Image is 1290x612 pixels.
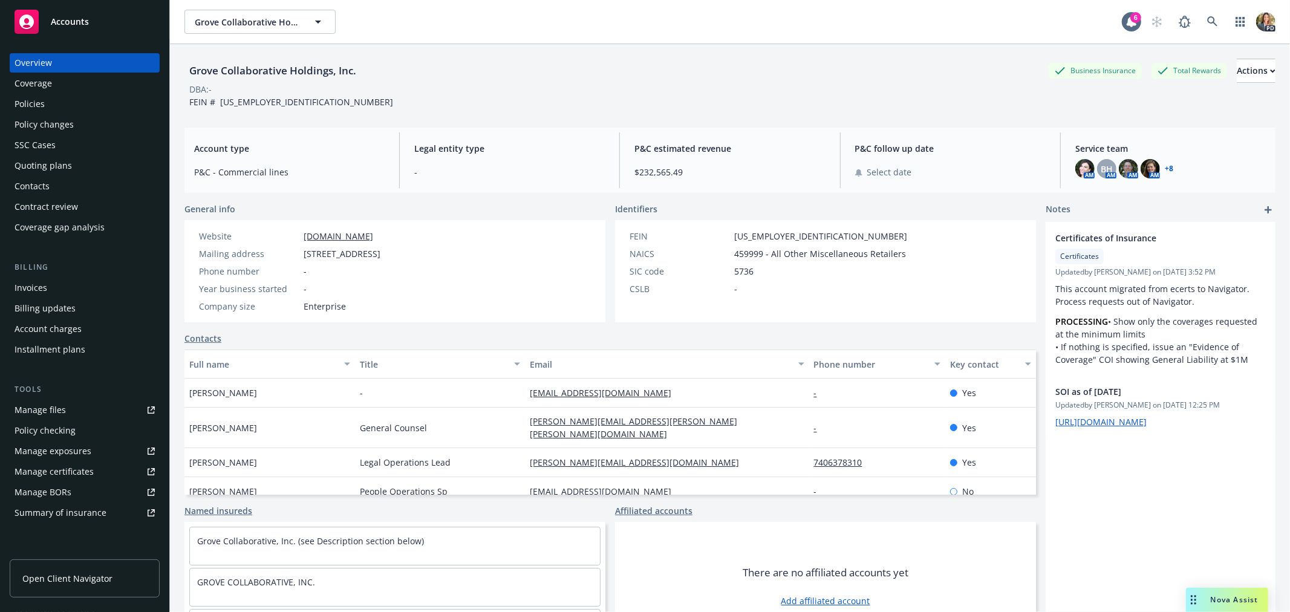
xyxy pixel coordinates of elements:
div: Total Rewards [1152,63,1227,78]
a: [PERSON_NAME][EMAIL_ADDRESS][PERSON_NAME][PERSON_NAME][DOMAIN_NAME] [530,415,737,440]
span: Yes [962,456,976,469]
div: Certificates of InsuranceCertificatesUpdatedby [PERSON_NAME] on [DATE] 3:52 PMThis account migrat... [1046,222,1275,376]
img: photo [1141,159,1160,178]
span: Identifiers [615,203,657,215]
a: Quoting plans [10,156,160,175]
div: DBA: - [189,83,212,96]
div: Coverage gap analysis [15,218,105,237]
div: Website [199,230,299,243]
span: - [360,386,363,399]
button: Grove Collaborative Holdings, Inc. [184,10,336,34]
span: - [304,265,307,278]
button: Key contact [945,350,1036,379]
a: Manage exposures [10,441,160,461]
a: Switch app [1228,10,1253,34]
span: Select date [867,166,912,178]
a: Manage certificates [10,462,160,481]
span: BH [1101,163,1113,175]
a: Policies [10,94,160,114]
div: Contacts [15,177,50,196]
span: Open Client Navigator [22,572,112,585]
div: Billing [10,261,160,273]
div: Coverage [15,74,52,93]
span: No [962,485,974,498]
span: Legal entity type [414,142,605,155]
span: [PERSON_NAME] [189,485,257,498]
span: General Counsel [360,422,427,434]
div: Full name [189,358,337,371]
div: Overview [15,53,52,73]
div: Actions [1237,59,1275,82]
button: Title [355,350,526,379]
button: Full name [184,350,355,379]
a: [URL][DOMAIN_NAME] [1055,416,1147,428]
a: Search [1200,10,1225,34]
div: SIC code [630,265,729,278]
div: SSC Cases [15,135,56,155]
div: Manage files [15,400,66,420]
a: Grove Collaborative, Inc. (see Description section below) [197,535,424,547]
div: NAICS [630,247,729,260]
a: Named insureds [184,504,252,517]
div: Analytics hub [10,547,160,559]
div: 6 [1130,12,1141,23]
div: Year business started [199,282,299,295]
div: Account charges [15,319,82,339]
span: There are no affiliated accounts yet [743,565,908,580]
div: CSLB [630,282,729,295]
div: Billing updates [15,299,76,318]
a: Coverage gap analysis [10,218,160,237]
div: Policies [15,94,45,114]
a: Invoices [10,278,160,298]
a: 7406378310 [814,457,872,468]
div: Manage certificates [15,462,94,481]
span: 459999 - All Other Miscellaneous Retailers [734,247,906,260]
span: General info [184,203,235,215]
span: [STREET_ADDRESS] [304,247,380,260]
div: Contract review [15,197,78,216]
a: Affiliated accounts [615,504,692,517]
span: [PERSON_NAME] [189,422,257,434]
a: +8 [1165,165,1173,172]
span: Yes [962,386,976,399]
span: [PERSON_NAME] [189,386,257,399]
span: Accounts [51,17,89,27]
a: [DOMAIN_NAME] [304,230,373,242]
div: Title [360,358,507,371]
div: Policy changes [15,115,74,134]
span: Account type [194,142,385,155]
a: Policy checking [10,421,160,440]
span: [PERSON_NAME] [189,456,257,469]
span: - [734,282,737,295]
a: Installment plans [10,340,160,359]
a: Account charges [10,319,160,339]
a: Accounts [10,5,160,39]
div: Manage BORs [15,483,71,502]
div: Business Insurance [1049,63,1142,78]
button: Phone number [809,350,945,379]
div: Drag to move [1186,588,1201,612]
span: Grove Collaborative Holdings, Inc. [195,16,299,28]
span: People Operations Sp [360,485,448,498]
a: Overview [10,53,160,73]
div: Phone number [814,358,927,371]
div: Installment plans [15,340,85,359]
span: Certificates [1060,251,1099,262]
a: Contract review [10,197,160,216]
a: Report a Bug [1173,10,1197,34]
a: - [814,422,827,434]
span: Yes [962,422,976,434]
div: Quoting plans [15,156,72,175]
span: P&C - Commercial lines [194,166,385,178]
a: Manage BORs [10,483,160,502]
a: Manage files [10,400,160,420]
span: FEIN # [US_EMPLOYER_IDENTIFICATION_NUMBER] [189,96,393,108]
span: Updated by [PERSON_NAME] on [DATE] 12:25 PM [1055,400,1266,411]
span: P&C estimated revenue [634,142,825,155]
div: Email [530,358,790,371]
span: 5736 [734,265,754,278]
span: $232,565.49 [634,166,825,178]
span: Certificates of Insurance [1055,232,1234,244]
div: Policy checking [15,421,76,440]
